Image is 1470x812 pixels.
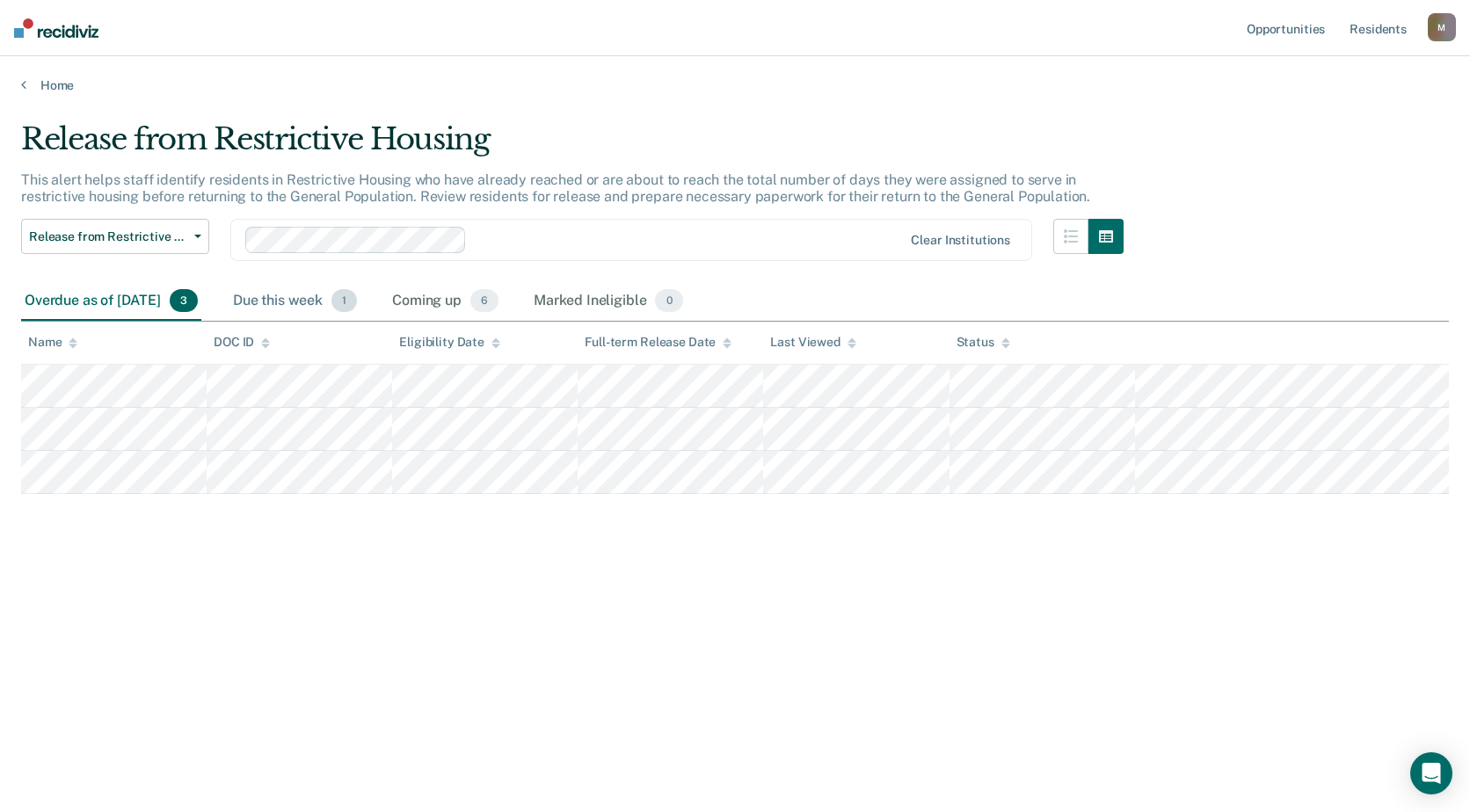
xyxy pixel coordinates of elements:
div: Release from Restrictive Housing [21,121,1124,171]
div: Due this week1 [229,282,360,321]
div: Full-term Release Date [585,335,731,350]
div: Clear institutions [911,233,1010,248]
div: Eligibility Date [399,335,500,350]
span: 0 [655,289,682,312]
span: 6 [470,289,498,312]
a: Home [21,77,1449,93]
div: Overdue as of [DATE]3 [21,282,201,321]
p: This alert helps staff identify residents in Restrictive Housing who have already reached or are ... [21,171,1090,205]
div: Coming up6 [389,282,502,321]
button: M [1428,13,1456,41]
span: 3 [170,289,198,312]
span: 1 [331,289,357,312]
div: DOC ID [214,335,270,350]
div: Name [28,335,77,350]
img: Recidiviz [14,18,98,38]
div: Marked Ineligible0 [530,282,687,321]
div: Last Viewed [770,335,855,350]
button: Release from Restrictive Housing [21,219,209,254]
div: Open Intercom Messenger [1410,752,1452,794]
span: Release from Restrictive Housing [29,229,187,244]
div: Status [957,335,1010,350]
